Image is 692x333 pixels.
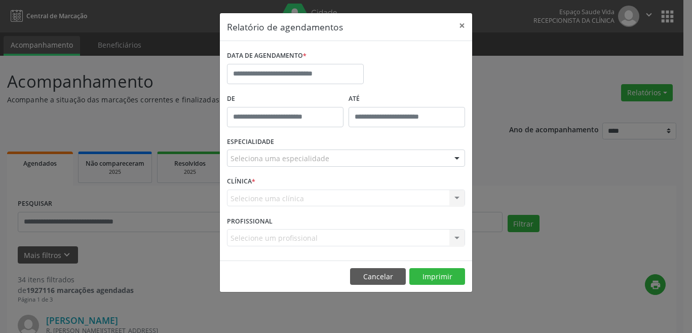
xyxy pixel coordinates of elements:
h5: Relatório de agendamentos [227,20,343,33]
button: Cancelar [350,268,406,285]
label: PROFISSIONAL [227,213,273,229]
label: De [227,91,343,107]
label: DATA DE AGENDAMENTO [227,48,306,64]
label: ESPECIALIDADE [227,134,274,150]
label: CLÍNICA [227,174,255,190]
span: Seleciona uma especialidade [230,153,329,164]
button: Imprimir [409,268,465,285]
label: ATÉ [349,91,465,107]
button: Close [452,13,472,38]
